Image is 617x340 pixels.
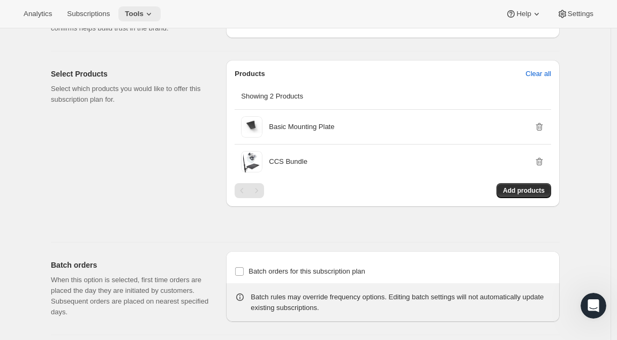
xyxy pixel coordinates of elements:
span: Analytics [24,10,52,18]
button: Help [499,6,548,21]
span: Help [516,10,531,18]
p: CCS Bundle [269,156,307,167]
iframe: Intercom live chat [581,293,606,319]
p: When this option is selected, first time orders are placed the day they are initiated by customer... [51,275,209,318]
span: Add products [503,186,545,195]
span: Batch orders for this subscription plan [249,267,365,275]
span: Tools [125,10,144,18]
button: Tools [118,6,161,21]
div: Batch rules may override frequency options. Editing batch settings will not automatically update ... [251,292,551,313]
h2: Batch orders [51,260,209,270]
nav: Pagination [235,183,264,198]
span: Showing 2 Products [241,92,303,100]
h2: Select Products [51,69,209,79]
span: Clear all [525,69,551,79]
button: Settings [551,6,600,21]
button: Subscriptions [61,6,116,21]
span: Settings [568,10,593,18]
button: Clear all [519,65,558,82]
p: Select which products you would like to offer this subscription plan for. [51,84,209,105]
button: Analytics [17,6,58,21]
p: Basic Mounting Plate [269,122,334,132]
button: Add products [496,183,551,198]
p: Products [235,69,265,79]
span: Subscriptions [67,10,110,18]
